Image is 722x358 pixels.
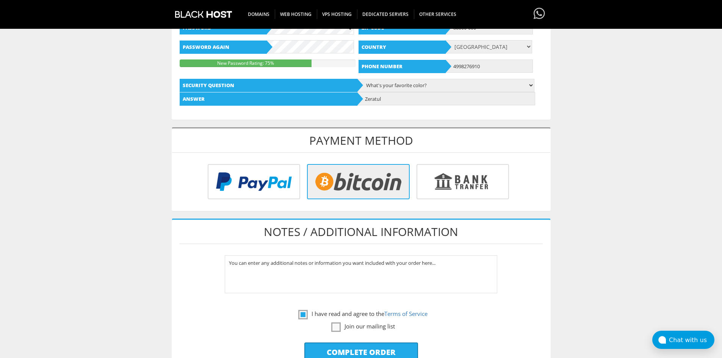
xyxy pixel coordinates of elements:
[180,92,357,106] b: Answer
[417,164,509,199] img: Bank%20Transfer.png
[172,128,550,153] h1: Payment Method
[208,164,300,199] img: PayPal.png
[331,322,395,331] label: Join our mailing list
[359,41,446,54] b: Country
[225,255,497,293] textarea: You can enter any additional notes or information you want included with your order here...
[317,9,357,19] span: VPS HOSTING
[384,310,428,317] a: Terms of Service
[180,220,543,244] h1: Notes / Additional Information
[357,9,414,19] span: DEDICATED SERVERS
[275,9,317,19] span: WEB HOSTING
[414,9,462,19] span: OTHER SERVICES
[180,79,357,92] b: Security question
[298,309,428,319] label: I have read and agree to the
[652,331,714,349] button: Chat with us
[307,164,410,199] img: Bitcoin.png
[243,9,275,19] span: DOMAINS
[217,60,274,66] span: New Password Rating: 75%
[180,41,267,54] b: Password again
[359,60,446,73] b: Phone Number
[669,336,714,344] div: Chat with us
